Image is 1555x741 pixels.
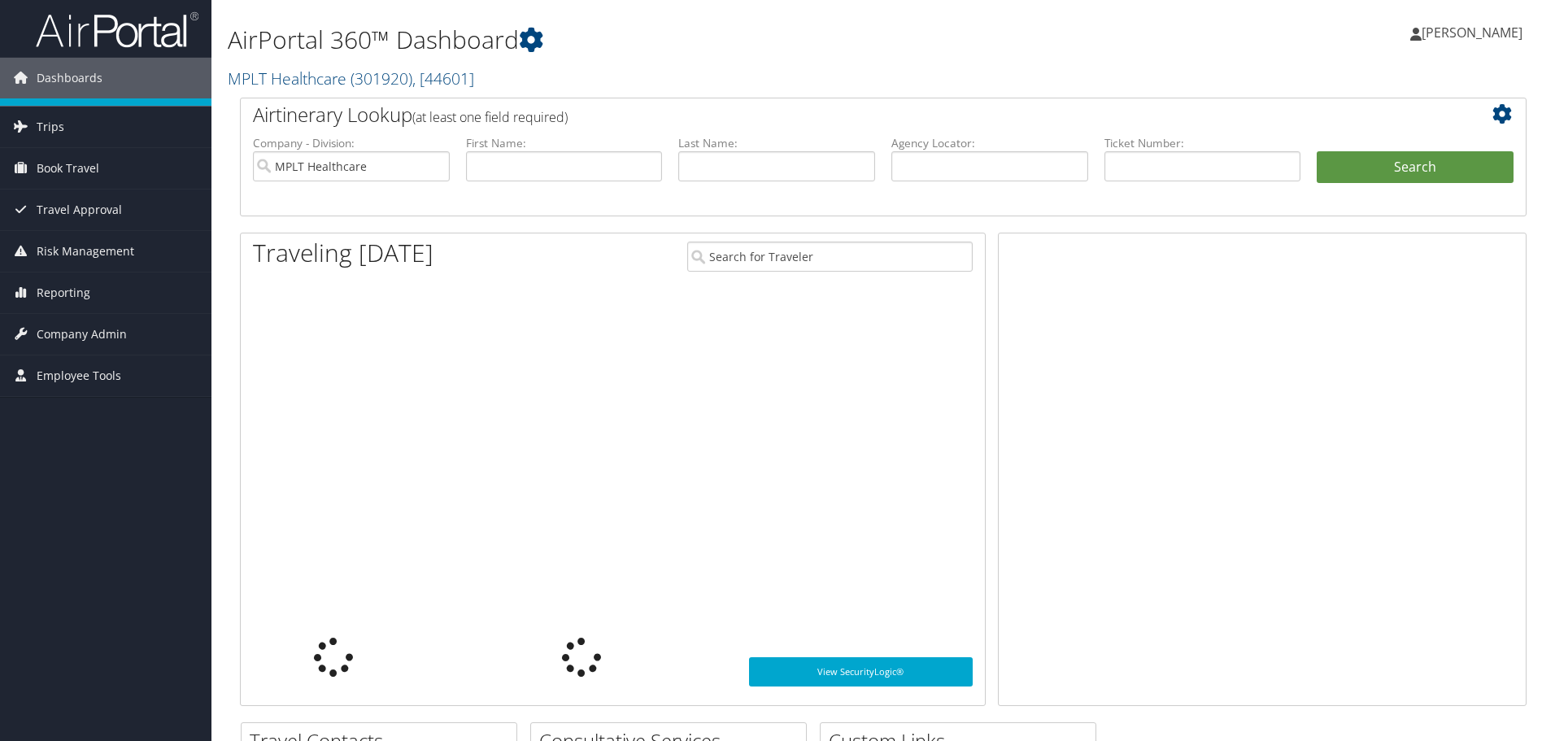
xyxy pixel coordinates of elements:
[253,236,433,270] h1: Traveling [DATE]
[37,314,127,355] span: Company Admin
[37,107,64,147] span: Trips
[891,135,1088,151] label: Agency Locator:
[412,108,568,126] span: (at least one field required)
[253,135,450,151] label: Company - Division:
[36,11,198,49] img: airportal-logo.png
[687,242,973,272] input: Search for Traveler
[412,68,474,89] span: , [ 44601 ]
[37,231,134,272] span: Risk Management
[351,68,412,89] span: ( 301920 )
[37,190,122,230] span: Travel Approval
[228,23,1102,57] h1: AirPortal 360™ Dashboard
[678,135,875,151] label: Last Name:
[1317,151,1514,184] button: Search
[1422,24,1522,41] span: [PERSON_NAME]
[37,272,90,313] span: Reporting
[1104,135,1301,151] label: Ticket Number:
[1410,8,1539,57] a: [PERSON_NAME]
[228,68,474,89] a: MPLT Healthcare
[253,101,1406,129] h2: Airtinerary Lookup
[37,355,121,396] span: Employee Tools
[37,58,102,98] span: Dashboards
[37,148,99,189] span: Book Travel
[466,135,663,151] label: First Name:
[749,657,973,687] a: View SecurityLogic®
